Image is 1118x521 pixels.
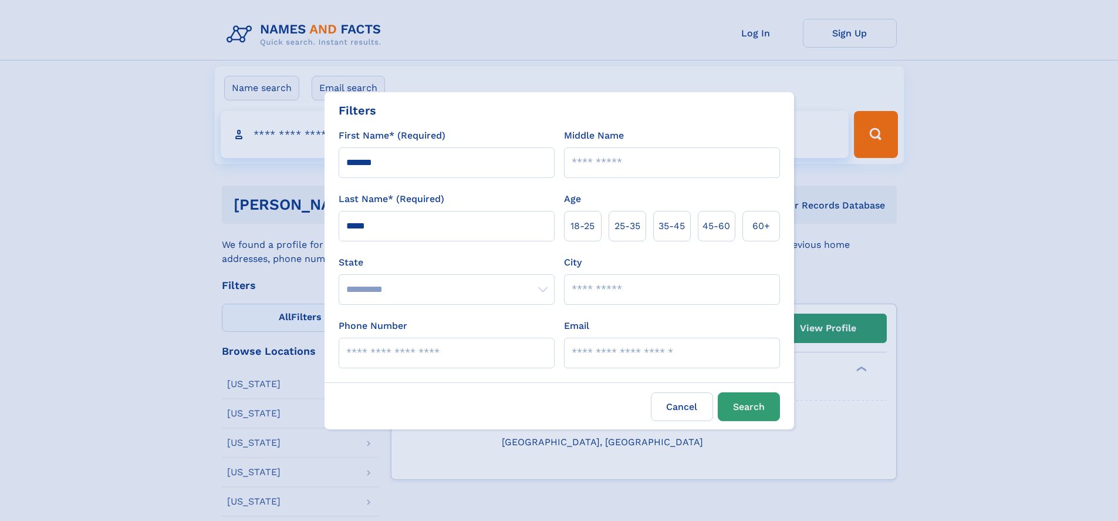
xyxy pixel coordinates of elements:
[651,392,713,421] label: Cancel
[752,219,770,233] span: 60+
[570,219,595,233] span: 18‑25
[564,319,589,333] label: Email
[339,192,444,206] label: Last Name* (Required)
[564,192,581,206] label: Age
[339,256,555,270] label: State
[614,219,640,233] span: 25‑35
[718,392,780,421] button: Search
[339,319,407,333] label: Phone Number
[564,129,624,143] label: Middle Name
[339,102,376,119] div: Filters
[339,129,445,143] label: First Name* (Required)
[658,219,685,233] span: 35‑45
[702,219,730,233] span: 45‑60
[564,256,582,270] label: City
